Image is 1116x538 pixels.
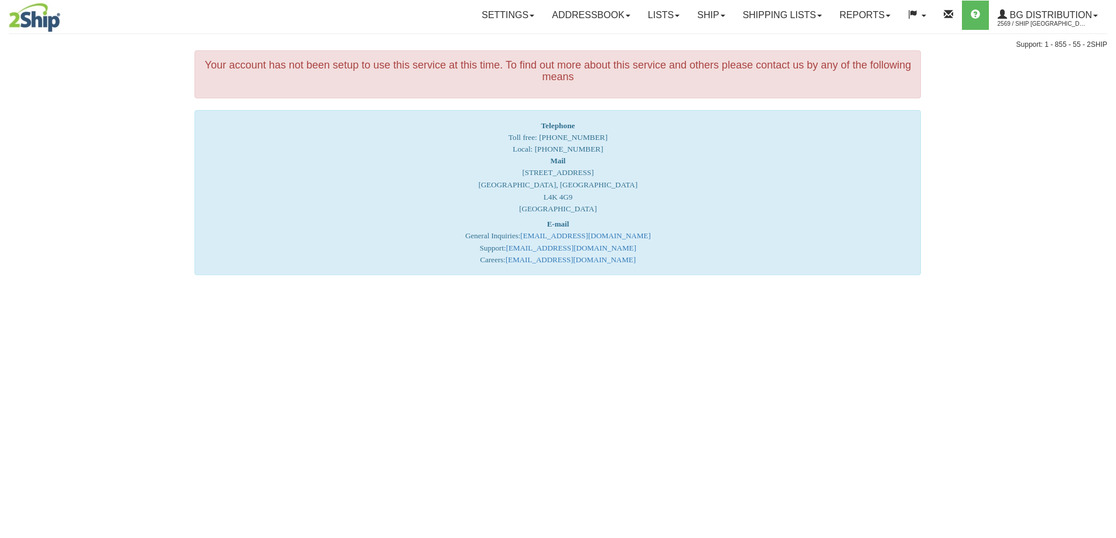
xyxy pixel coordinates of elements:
div: Support: 1 - 855 - 55 - 2SHIP [9,40,1107,50]
strong: Telephone [541,121,575,130]
a: Addressbook [543,1,639,30]
font: General Inquiries: Support: Careers: [465,220,651,265]
span: 2569 / Ship [GEOGRAPHIC_DATA] [998,18,1086,30]
a: [EMAIL_ADDRESS][DOMAIN_NAME] [506,255,636,264]
a: Reports [831,1,899,30]
h4: Your account has not been setup to use this service at this time. To find out more about this ser... [204,60,912,83]
span: BG Distribution [1007,10,1092,20]
a: Settings [473,1,543,30]
a: [EMAIL_ADDRESS][DOMAIN_NAME] [520,231,650,240]
a: Ship [688,1,733,30]
a: Lists [639,1,688,30]
font: [STREET_ADDRESS] [GEOGRAPHIC_DATA], [GEOGRAPHIC_DATA] L4K 4G9 [GEOGRAPHIC_DATA] [479,156,638,213]
a: Shipping lists [734,1,831,30]
a: BG Distribution 2569 / Ship [GEOGRAPHIC_DATA] [989,1,1107,30]
span: Toll free: [PHONE_NUMBER] Local: [PHONE_NUMBER] [508,121,608,153]
img: logo2569.jpg [9,3,60,32]
strong: Mail [550,156,565,165]
iframe: chat widget [1089,209,1115,328]
strong: E-mail [547,220,569,228]
a: [EMAIL_ADDRESS][DOMAIN_NAME] [506,244,636,252]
